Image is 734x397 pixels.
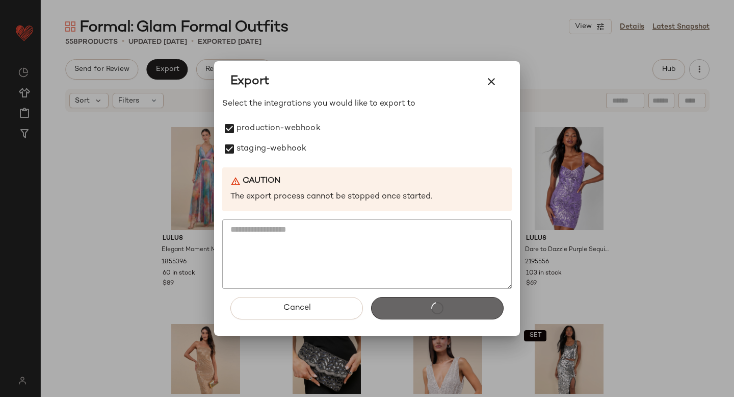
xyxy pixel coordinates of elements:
[237,139,306,159] label: staging-webhook
[230,297,363,319] button: Cancel
[230,191,504,203] p: The export process cannot be stopped once started.
[243,176,280,187] b: Caution
[222,98,512,110] p: Select the integrations you would like to export to
[237,118,321,139] label: production-webhook
[230,73,269,90] span: Export
[282,303,310,313] span: Cancel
